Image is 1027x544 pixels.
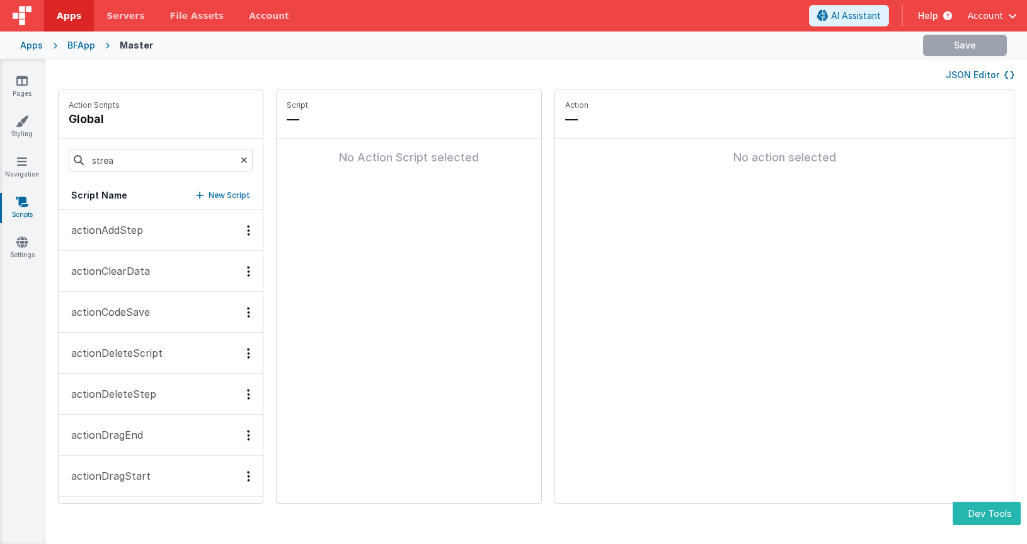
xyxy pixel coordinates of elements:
span: Help [918,9,938,22]
p: — [287,110,531,128]
button: actionDragEnd [59,415,263,456]
p: actionClearData [64,263,150,279]
div: Options [239,348,258,359]
button: actionDeleteStep [59,374,263,415]
div: Options [239,471,258,482]
span: File Assets [170,9,224,22]
button: Dev Tools [953,502,1021,525]
p: actionCodeSave [64,304,150,320]
button: actionCodeSave [59,292,263,333]
button: Save [923,35,1007,56]
p: actionDeleteScript [64,345,163,361]
div: BFApp [67,39,95,52]
p: actionDeleteStep [64,386,156,402]
button: Account [967,9,1017,22]
p: — [565,110,1004,128]
input: Search scripts [69,149,253,171]
div: Options [239,430,258,441]
h5: Script Name [71,189,127,202]
div: Options [239,307,258,318]
div: No action selected [565,149,1004,166]
span: AI Assistant [831,9,881,22]
p: Action Scripts [69,100,120,110]
div: Options [239,389,258,400]
p: Action [565,100,1004,110]
p: actionDragStart [64,468,151,483]
div: No Action Script selected [287,149,531,166]
div: Master [120,39,153,52]
span: Apps [57,9,81,22]
h4: global [69,110,120,128]
p: Script [287,100,531,110]
p: actionDragEnd [64,427,143,443]
div: Apps [20,39,43,52]
span: Servers [106,9,144,22]
p: New Script [209,189,250,202]
p: actionAddStep [64,223,143,238]
button: JSON Editor [946,69,1014,81]
button: New Script [196,189,250,202]
div: Options [239,225,258,236]
div: Options [239,266,258,277]
button: actionClearData [59,251,263,292]
button: actionDeleteScript [59,333,263,374]
button: actionDragStart [59,456,263,497]
button: actionAddStep [59,210,263,251]
button: AI Assistant [809,5,889,26]
button: actionNameSave [59,497,263,538]
span: Account [967,9,1003,22]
